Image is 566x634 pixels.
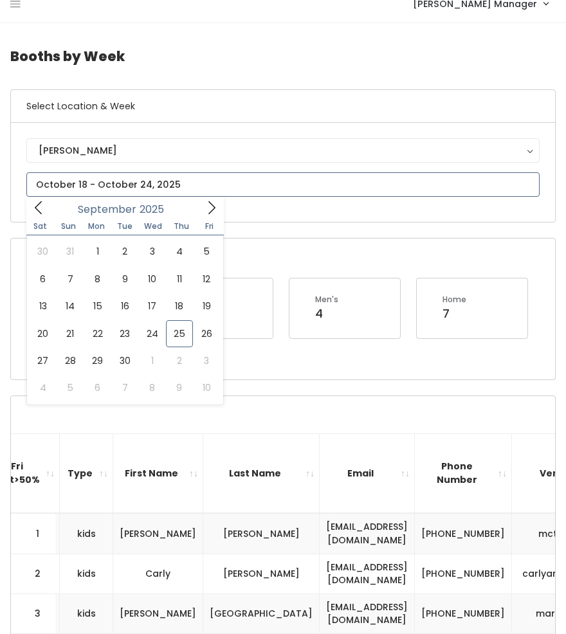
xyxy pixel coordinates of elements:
[166,320,193,347] span: September 25, 2025
[84,320,111,347] span: September 22, 2025
[60,593,113,633] td: kids
[60,554,113,593] td: kids
[111,266,138,293] span: September 9, 2025
[30,347,57,374] span: September 27, 2025
[30,374,57,401] span: October 4, 2025
[57,238,84,265] span: August 31, 2025
[57,374,84,401] span: October 5, 2025
[111,222,139,230] span: Tue
[443,305,466,322] div: 7
[138,238,165,265] span: September 3, 2025
[78,204,136,215] span: September
[113,513,203,554] td: [PERSON_NAME]
[138,266,165,293] span: September 10, 2025
[30,266,57,293] span: September 6, 2025
[166,238,193,265] span: September 4, 2025
[10,39,556,74] h4: Booths by Week
[415,513,512,554] td: [PHONE_NUMBER]
[138,347,165,374] span: October 1, 2025
[113,593,203,633] td: [PERSON_NAME]
[320,513,415,554] td: [EMAIL_ADDRESS][DOMAIN_NAME]
[111,320,138,347] span: September 23, 2025
[138,293,165,320] span: September 17, 2025
[84,266,111,293] span: September 8, 2025
[11,593,56,633] td: 3
[26,172,540,197] input: October 18 - October 24, 2025
[111,347,138,374] span: September 30, 2025
[11,513,56,554] td: 1
[320,554,415,593] td: [EMAIL_ADDRESS][DOMAIN_NAME]
[138,374,165,401] span: October 8, 2025
[196,222,224,230] span: Fri
[84,347,111,374] span: September 29, 2025
[39,143,527,158] div: [PERSON_NAME]
[203,433,320,513] th: Last Name: activate to sort column ascending
[139,222,167,230] span: Wed
[320,433,415,513] th: Email: activate to sort column ascending
[57,293,84,320] span: September 14, 2025
[84,374,111,401] span: October 6, 2025
[166,374,193,401] span: October 9, 2025
[60,513,113,554] td: kids
[111,238,138,265] span: September 2, 2025
[166,293,193,320] span: September 18, 2025
[82,222,111,230] span: Mon
[203,593,320,633] td: [GEOGRAPHIC_DATA]
[193,320,220,347] span: September 26, 2025
[26,222,55,230] span: Sat
[203,513,320,554] td: [PERSON_NAME]
[57,320,84,347] span: September 21, 2025
[136,201,175,217] input: Year
[166,266,193,293] span: September 11, 2025
[443,294,466,305] div: Home
[193,347,220,374] span: October 3, 2025
[57,347,84,374] span: September 28, 2025
[113,554,203,593] td: Carly
[193,266,220,293] span: September 12, 2025
[193,293,220,320] span: September 19, 2025
[193,374,220,401] span: October 10, 2025
[11,554,56,593] td: 2
[193,238,220,265] span: September 5, 2025
[30,320,57,347] span: September 20, 2025
[11,90,555,123] h6: Select Location & Week
[111,374,138,401] span: October 7, 2025
[57,266,84,293] span: September 7, 2025
[320,593,415,633] td: [EMAIL_ADDRESS][DOMAIN_NAME]
[415,554,512,593] td: [PHONE_NUMBER]
[111,293,138,320] span: September 16, 2025
[113,433,203,513] th: First Name: activate to sort column ascending
[55,222,83,230] span: Sun
[315,294,338,305] div: Men's
[415,433,512,513] th: Phone Number: activate to sort column ascending
[415,593,512,633] td: [PHONE_NUMBER]
[30,238,57,265] span: August 30, 2025
[84,293,111,320] span: September 15, 2025
[60,433,113,513] th: Type: activate to sort column ascending
[167,222,196,230] span: Thu
[166,347,193,374] span: October 2, 2025
[26,138,540,163] button: [PERSON_NAME]
[138,320,165,347] span: September 24, 2025
[203,554,320,593] td: [PERSON_NAME]
[315,305,338,322] div: 4
[84,238,111,265] span: September 1, 2025
[30,293,57,320] span: September 13, 2025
